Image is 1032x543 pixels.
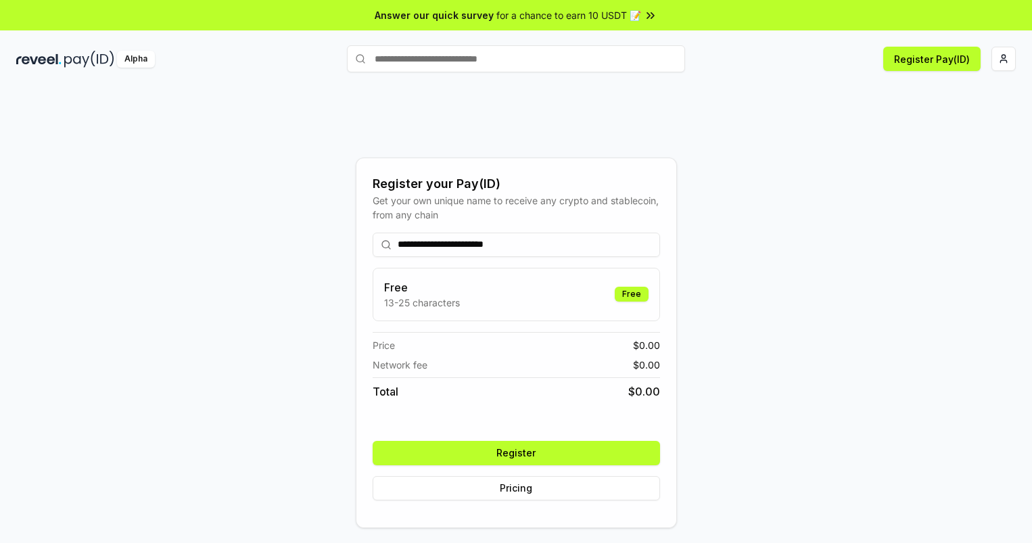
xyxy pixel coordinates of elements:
[373,174,660,193] div: Register your Pay(ID)
[373,476,660,500] button: Pricing
[373,338,395,352] span: Price
[64,51,114,68] img: pay_id
[628,383,660,400] span: $ 0.00
[633,338,660,352] span: $ 0.00
[384,279,460,296] h3: Free
[16,51,62,68] img: reveel_dark
[373,383,398,400] span: Total
[375,8,494,22] span: Answer our quick survey
[373,441,660,465] button: Register
[373,358,427,372] span: Network fee
[633,358,660,372] span: $ 0.00
[496,8,641,22] span: for a chance to earn 10 USDT 📝
[373,193,660,222] div: Get your own unique name to receive any crypto and stablecoin, from any chain
[883,47,981,71] button: Register Pay(ID)
[615,287,649,302] div: Free
[117,51,155,68] div: Alpha
[384,296,460,310] p: 13-25 characters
